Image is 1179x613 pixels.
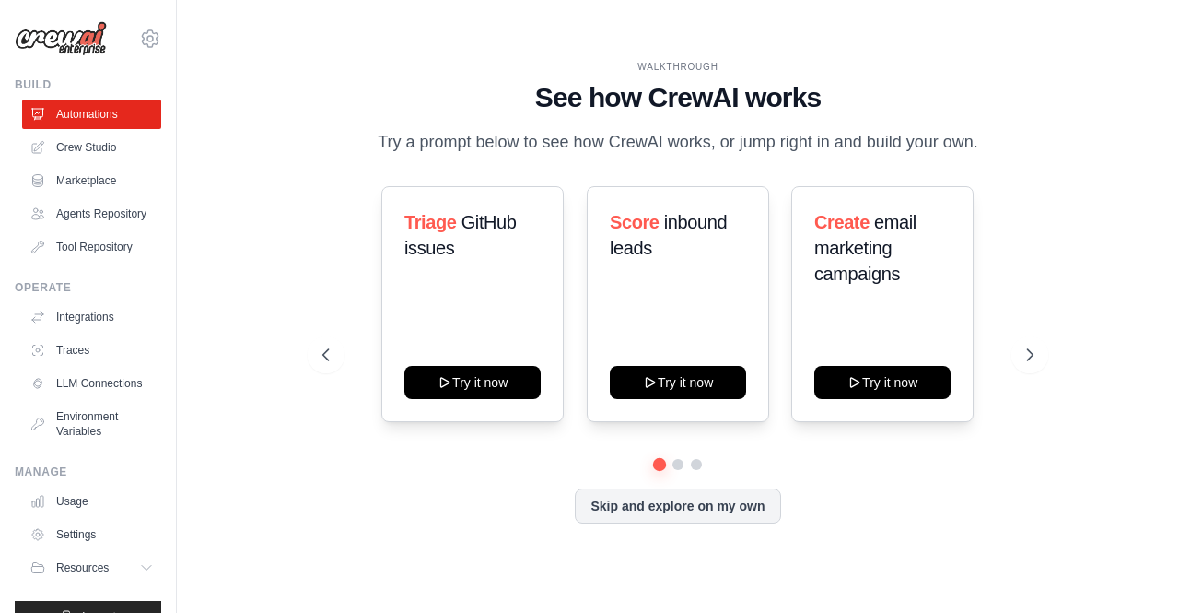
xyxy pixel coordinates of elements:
a: LLM Connections [22,369,161,398]
button: Try it now [814,366,951,399]
a: Tool Repository [22,232,161,262]
img: Logo [15,21,107,56]
div: Operate [15,280,161,295]
a: Usage [22,487,161,516]
a: Marketplace [22,166,161,195]
div: WALKTHROUGH [322,60,1033,74]
div: Manage [15,465,161,479]
a: Environment Variables [22,402,161,446]
a: Agents Repository [22,199,161,229]
span: inbound leads [610,212,727,258]
h1: See how CrewAI works [322,81,1033,114]
button: Skip and explore on my own [575,489,780,524]
a: Traces [22,336,161,365]
div: Build [15,77,161,92]
button: Resources [22,553,161,583]
span: GitHub issues [404,212,517,258]
a: Settings [22,520,161,549]
a: Integrations [22,302,161,332]
span: email marketing campaigns [814,212,916,284]
span: Create [814,212,870,232]
a: Crew Studio [22,133,161,162]
button: Try it now [610,366,746,399]
a: Automations [22,100,161,129]
p: Try a prompt below to see how CrewAI works, or jump right in and build your own. [368,129,987,156]
span: Score [610,212,660,232]
span: Triage [404,212,457,232]
button: Try it now [404,366,541,399]
span: Resources [56,560,109,575]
